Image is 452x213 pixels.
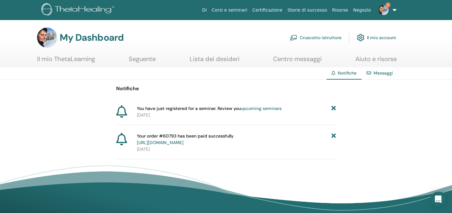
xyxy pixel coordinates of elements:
[431,192,446,207] div: Open Intercom Messenger
[385,3,390,8] span: 2
[273,55,322,67] a: Centro messaggi
[41,3,116,17] img: logo.png
[190,55,239,67] a: Lista dei desideri
[137,112,336,118] p: [DATE]
[290,35,297,40] img: chalkboard-teacher.svg
[357,31,396,44] a: Il mio account
[351,4,373,16] a: Negozio
[137,105,282,112] span: You have just registered for a seminar. Review you
[285,4,330,16] a: Storie di successo
[37,55,95,67] a: Il mio ThetaLearning
[241,106,282,111] a: upcoming seminars
[137,146,336,153] p: [DATE]
[60,32,124,43] h3: My Dashboard
[379,5,389,15] img: default.jpg
[330,4,351,16] a: Risorse
[338,70,357,76] span: Notifiche
[355,55,397,67] a: Aiuto e risorse
[137,140,184,145] a: [URL][DOMAIN_NAME]
[290,31,342,44] a: Cruscotto istruttore
[357,32,364,43] img: cog.svg
[129,55,156,67] a: Seguente
[374,70,393,76] a: Messaggi
[116,85,336,92] p: Notifiche
[137,133,234,146] span: Your order #60793 has been paid successfully
[209,4,250,16] a: Corsi e seminari
[200,4,209,16] a: Di
[250,4,285,16] a: Certificazione
[37,28,57,48] img: default.jpg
